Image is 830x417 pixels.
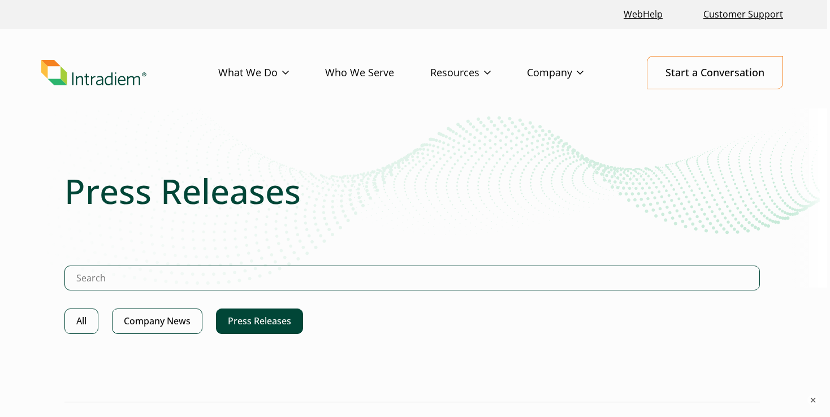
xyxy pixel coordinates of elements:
[218,57,325,89] a: What We Do
[647,56,783,89] a: Start a Conversation
[64,309,98,334] a: All
[64,171,760,211] h1: Press Releases
[64,266,760,309] form: Search Intradiem
[619,2,667,27] a: Link opens in a new window
[41,60,146,86] img: Intradiem
[325,57,430,89] a: Who We Serve
[112,309,202,334] a: Company News
[41,60,218,86] a: Link to homepage of Intradiem
[807,394,819,406] button: ×
[216,309,303,334] a: Press Releases
[527,57,620,89] a: Company
[64,266,760,290] input: Search
[430,57,527,89] a: Resources
[699,2,788,27] a: Customer Support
